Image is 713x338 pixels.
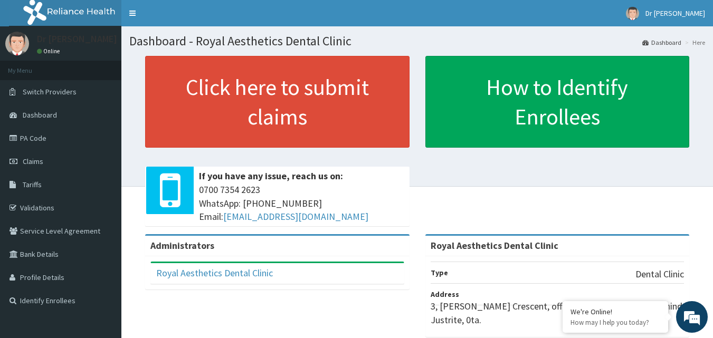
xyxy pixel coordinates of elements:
[642,38,681,47] a: Dashboard
[23,87,77,96] span: Switch Providers
[571,318,660,327] p: How may I help you today?
[223,210,368,223] a: [EMAIL_ADDRESS][DOMAIN_NAME]
[37,47,62,55] a: Online
[645,8,705,18] span: Dr [PERSON_NAME]
[431,289,459,299] b: Address
[150,239,214,252] b: Administrators
[199,183,404,224] span: 0700 7354 2623 WhatsApp: [PHONE_NUMBER] Email:
[145,56,410,148] a: Click here to submit claims
[571,307,660,316] div: We're Online!
[23,157,43,166] span: Claims
[431,239,558,252] strong: Royal Aesthetics Dental Clinic
[431,300,685,326] p: 3, [PERSON_NAME] Crescent, off [GEOGRAPHIC_DATA], behind Justrite, 0ta.
[425,56,690,148] a: How to Identify Enrollees
[431,268,448,277] b: Type
[37,34,117,44] p: Dr [PERSON_NAME]
[23,110,57,120] span: Dashboard
[199,170,343,182] b: If you have any issue, reach us on:
[129,34,705,48] h1: Dashboard - Royal Aesthetics Dental Clinic
[626,7,639,20] img: User Image
[23,180,42,189] span: Tariffs
[682,38,705,47] li: Here
[156,267,273,279] a: Royal Aesthetics Dental Clinic
[635,267,684,281] p: Dental Clinic
[5,32,29,55] img: User Image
